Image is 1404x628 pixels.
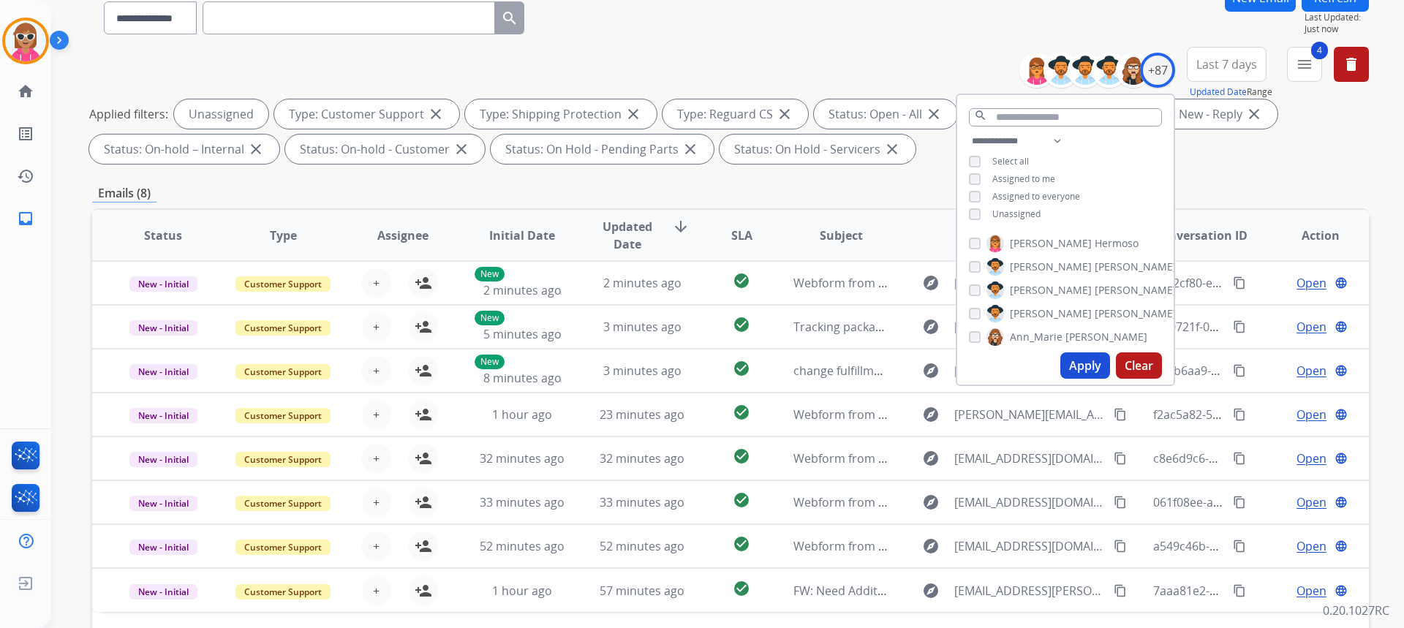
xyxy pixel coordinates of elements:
mat-icon: check_circle [733,404,750,421]
mat-icon: close [883,140,901,158]
mat-icon: person_add [415,493,432,511]
p: Emails (8) [92,184,156,203]
span: New - Initial [129,408,197,423]
span: Open [1297,450,1326,467]
mat-icon: history [17,167,34,185]
span: 5 minutes ago [483,326,562,342]
span: + [373,274,380,292]
span: Assignee [377,227,429,244]
span: New - Initial [129,452,197,467]
mat-icon: close [1245,105,1263,123]
span: Updated Date [595,218,661,253]
span: 32 minutes ago [480,450,565,466]
span: [PERSON_NAME] [1010,260,1092,274]
span: 33 minutes ago [600,494,684,510]
mat-icon: explore [922,406,940,423]
mat-icon: close [453,140,470,158]
mat-icon: check_circle [733,535,750,553]
span: 2 minutes ago [603,275,682,291]
mat-icon: content_copy [1233,364,1246,377]
div: Type: Reguard CS [663,99,808,129]
mat-icon: close [925,105,943,123]
div: +87 [1140,53,1175,88]
span: Webform from [EMAIL_ADDRESS][DOMAIN_NAME] on [DATE] [793,450,1125,466]
span: SLA [731,227,752,244]
mat-icon: close [776,105,793,123]
p: New [475,355,505,369]
span: Assigned to everyone [992,190,1080,203]
span: 3 minutes ago [603,363,682,379]
span: Customer Support [235,540,331,555]
mat-icon: language [1335,496,1348,509]
span: + [373,362,380,379]
span: New - Initial [129,364,197,379]
span: Type [270,227,297,244]
mat-icon: person_add [415,582,432,599]
span: [PERSON_NAME][EMAIL_ADDRESS][DOMAIN_NAME] [954,406,1105,423]
span: + [373,450,380,467]
span: Open [1297,274,1326,292]
mat-icon: language [1335,408,1348,421]
span: [EMAIL_ADDRESS][DOMAIN_NAME] [954,537,1105,555]
span: change fulfillment type [793,363,919,379]
button: + [362,312,391,341]
mat-icon: content_copy [1233,320,1246,333]
span: Open [1297,318,1326,336]
p: Applied filters: [89,105,168,123]
mat-icon: person_add [415,406,432,423]
span: f2ac5a82-586f-4473-b92d-bd9b9860d83e [1153,406,1376,423]
mat-icon: content_copy [1233,408,1246,421]
span: Unassigned [992,208,1041,220]
span: 7aaa81e2-86dc-475d-a3f7-406d9ea8c1fe [1153,583,1373,599]
mat-icon: check_circle [733,360,750,377]
mat-icon: close [427,105,445,123]
button: + [362,356,391,385]
span: Customer Support [235,320,331,336]
button: + [362,531,391,561]
mat-icon: content_copy [1233,496,1246,509]
mat-icon: home [17,83,34,100]
div: Type: Customer Support [274,99,459,129]
mat-icon: explore [922,274,940,292]
span: 3 minutes ago [603,319,682,335]
span: FW: Need Additional Information [793,583,973,599]
span: 4 [1311,42,1328,59]
p: New [475,311,505,325]
mat-icon: content_copy [1114,584,1127,597]
span: Webform from [EMAIL_ADDRESS][DOMAIN_NAME] on [DATE] [793,538,1125,554]
span: 57 minutes ago [600,583,684,599]
span: [EMAIL_ADDRESS][PERSON_NAME][DOMAIN_NAME] [954,582,1105,599]
span: Customer Support [235,496,331,511]
span: Customer Support [235,584,331,599]
mat-icon: menu [1296,56,1313,73]
mat-icon: check_circle [733,491,750,509]
mat-icon: content_copy [1114,452,1127,465]
span: Initial Date [489,227,555,244]
mat-icon: explore [922,493,940,511]
span: [PERSON_NAME] [1065,330,1147,344]
span: New - Initial [129,276,197,292]
mat-icon: person_add [415,537,432,555]
span: Open [1297,537,1326,555]
button: Apply [1060,352,1110,379]
mat-icon: content_copy [1233,452,1246,465]
span: Last Updated: [1305,12,1369,23]
mat-icon: person_add [415,318,432,336]
span: New - Initial [129,540,197,555]
span: + [373,493,380,511]
span: Tracking package issues [793,319,926,335]
span: [EMAIL_ADDRESS][DOMAIN_NAME] [954,493,1105,511]
mat-icon: language [1335,452,1348,465]
span: Open [1297,406,1326,423]
button: Updated Date [1190,86,1247,98]
mat-icon: language [1335,320,1348,333]
span: Range [1190,86,1272,98]
span: Last 7 days [1196,61,1257,67]
span: New - Initial [129,496,197,511]
th: Action [1249,210,1369,261]
mat-icon: explore [922,537,940,555]
span: Open [1297,582,1326,599]
span: Customer Support [235,276,331,292]
span: 1 hour ago [492,583,552,599]
span: 8 minutes ago [483,370,562,386]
